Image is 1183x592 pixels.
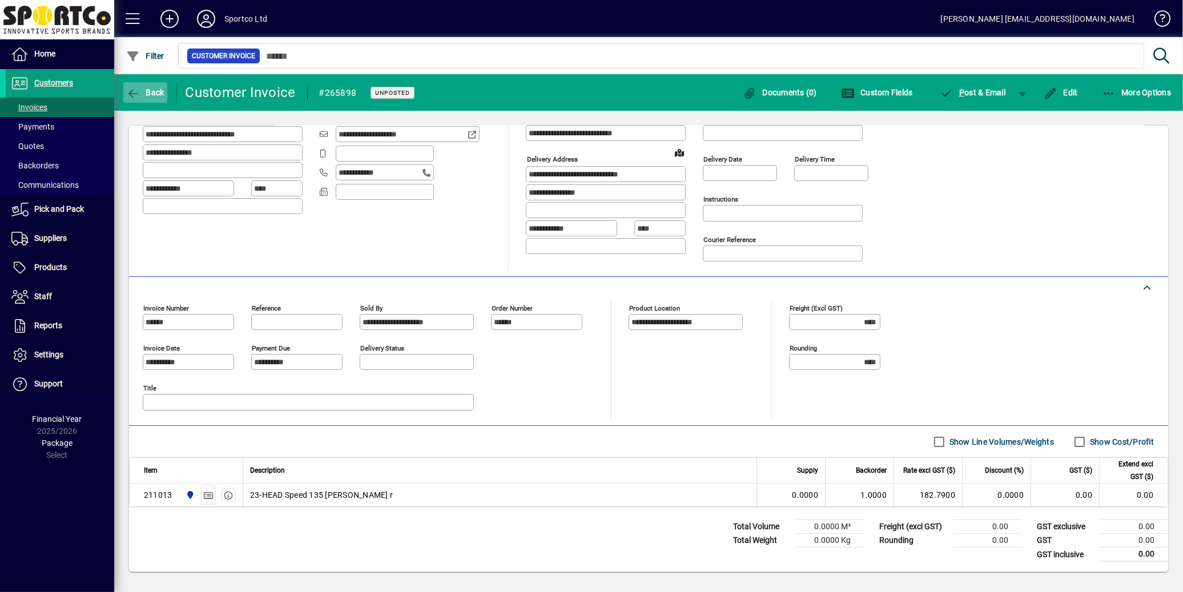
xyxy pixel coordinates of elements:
[1146,2,1169,39] a: Knowledge Base
[1100,547,1168,562] td: 0.00
[1044,88,1078,97] span: Edit
[11,180,79,190] span: Communications
[6,370,114,398] a: Support
[34,292,52,301] span: Staff
[790,344,817,352] mat-label: Rounding
[11,161,59,170] span: Backorders
[492,304,533,312] mat-label: Order number
[959,88,964,97] span: P
[319,84,357,102] div: #265898
[901,489,955,501] div: 182.7900
[861,489,887,501] span: 1.0000
[34,321,62,330] span: Reports
[252,344,290,352] mat-label: Payment due
[874,534,953,547] td: Rounding
[1102,88,1172,97] span: More Options
[6,40,114,69] a: Home
[6,283,114,311] a: Staff
[144,464,158,477] span: Item
[6,253,114,282] a: Products
[6,117,114,136] a: Payments
[903,464,955,477] span: Rate excl GST ($)
[11,103,47,112] span: Invoices
[11,122,54,131] span: Payments
[727,520,796,534] td: Total Volume
[224,10,267,28] div: Sportco Ltd
[11,142,44,151] span: Quotes
[151,9,188,29] button: Add
[1099,82,1174,103] button: More Options
[6,175,114,195] a: Communications
[1031,547,1100,562] td: GST inclusive
[962,484,1031,506] td: 0.0000
[1088,436,1154,448] label: Show Cost/Profit
[1031,534,1100,547] td: GST
[6,341,114,369] a: Settings
[1100,534,1168,547] td: 0.00
[740,82,820,103] button: Documents (0)
[727,534,796,547] td: Total Weight
[838,82,916,103] button: Custom Fields
[6,312,114,340] a: Reports
[250,464,285,477] span: Description
[360,304,383,312] mat-label: Sold by
[796,520,864,534] td: 0.0000 M³
[34,350,63,359] span: Settings
[985,464,1024,477] span: Discount (%)
[186,83,296,102] div: Customer Invoice
[856,464,887,477] span: Backorder
[874,520,953,534] td: Freight (excl GST)
[143,304,189,312] mat-label: Invoice number
[1069,464,1092,477] span: GST ($)
[703,155,742,163] mat-label: Delivery date
[940,88,1006,97] span: ost & Email
[192,50,255,62] span: Customer Invoice
[790,304,843,312] mat-label: Freight (excl GST)
[375,89,410,96] span: Unposted
[33,414,82,424] span: Financial Year
[703,195,738,203] mat-label: Instructions
[796,534,864,547] td: 0.0000 Kg
[34,49,55,58] span: Home
[6,136,114,156] a: Quotes
[670,143,689,162] a: View on map
[1106,458,1153,483] span: Extend excl GST ($)
[941,10,1134,28] div: [PERSON_NAME] [EMAIL_ADDRESS][DOMAIN_NAME]
[144,489,172,501] div: 211013
[629,304,680,312] mat-label: Product location
[1041,82,1081,103] button: Edit
[953,520,1022,534] td: 0.00
[1099,484,1168,506] td: 0.00
[360,344,404,352] mat-label: Delivery status
[703,236,756,244] mat-label: Courier Reference
[34,204,84,214] span: Pick and Pack
[250,489,393,501] span: 23-HEAD Speed 135 [PERSON_NAME] r
[953,534,1022,547] td: 0.00
[188,9,224,29] button: Profile
[1031,520,1100,534] td: GST exclusive
[143,384,156,392] mat-label: Title
[1100,520,1168,534] td: 0.00
[841,88,913,97] span: Custom Fields
[1031,484,1099,506] td: 0.00
[6,98,114,117] a: Invoices
[42,438,73,448] span: Package
[934,82,1012,103] button: Post & Email
[123,82,167,103] button: Back
[252,304,281,312] mat-label: Reference
[34,379,63,388] span: Support
[792,489,819,501] span: 0.0000
[34,233,67,243] span: Suppliers
[743,88,817,97] span: Documents (0)
[183,489,196,501] span: Sportco Ltd Warehouse
[126,88,164,97] span: Back
[6,224,114,253] a: Suppliers
[6,156,114,175] a: Backorders
[34,78,73,87] span: Customers
[123,46,167,66] button: Filter
[797,464,818,477] span: Supply
[34,263,67,272] span: Products
[6,195,114,224] a: Pick and Pack
[143,344,180,352] mat-label: Invoice date
[947,436,1054,448] label: Show Line Volumes/Weights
